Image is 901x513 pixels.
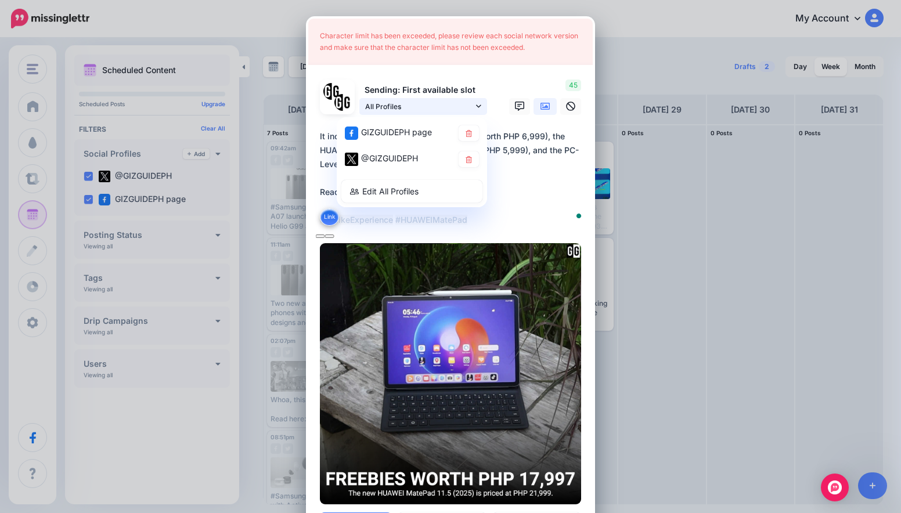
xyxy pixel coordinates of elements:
a: Edit All Profiles [341,180,482,203]
textarea: To enrich screen reader interactions, please activate Accessibility in Grammarly extension settings [320,129,587,227]
div: Open Intercom Messenger [821,474,849,501]
span: All Profiles [365,100,473,113]
span: 45 [565,80,581,91]
img: JT5sWCfR-79925.png [334,94,351,111]
a: All Profiles [359,98,487,115]
button: Link [320,208,339,226]
div: It includes the HUAWEI Smart Keyboard (worth PHP 6,999), the HUAWEI M-Pencil (3rd Generation) (wo... [320,129,587,227]
img: HR2XPILDR135LGGVONB3HISYDRDY7A62.png [320,243,581,504]
p: Sending: First available slot [359,84,487,97]
img: facebook-square.png [345,126,358,139]
div: Character limit has been exceeded, please review each social network version and make sure that t... [308,19,593,65]
img: twitter-square.png [345,152,358,165]
img: 353459792_649996473822713_4483302954317148903_n-bsa138318.png [323,83,340,100]
span: @GIZGUIDEPH [361,153,418,163]
span: GIZGUIDEPH page [361,127,432,137]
